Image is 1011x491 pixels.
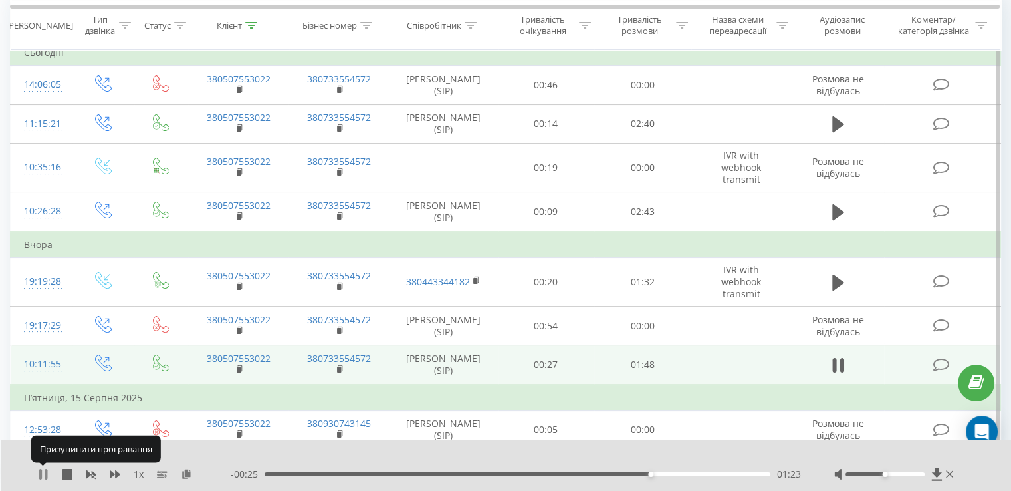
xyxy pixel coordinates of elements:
div: Клієнт [217,19,242,31]
td: 02:43 [594,192,691,232]
div: Accessibility label [648,472,653,477]
a: 380443344182 [406,275,470,288]
span: Розмова не відбулась [812,313,864,338]
a: 380507553022 [207,417,271,430]
div: Open Intercom Messenger [966,416,998,448]
div: Accessibility label [882,472,887,477]
div: 10:35:16 [24,154,59,180]
div: [PERSON_NAME] [6,19,73,31]
td: Вчора [11,232,1001,258]
td: [PERSON_NAME] (SIP) [390,66,498,104]
a: 380507553022 [207,352,271,365]
div: Статус [144,19,171,31]
a: 380733554572 [307,155,371,168]
td: 00:09 [498,192,594,232]
span: 01:23 [777,468,801,481]
td: [PERSON_NAME] (SIP) [390,104,498,143]
span: 1 x [134,468,144,481]
div: Тривалість очікування [510,14,576,37]
td: 00:05 [498,410,594,449]
td: 00:27 [498,345,594,385]
td: 00:14 [498,104,594,143]
div: Аудіозапис розмови [804,14,881,37]
div: Бізнес номер [302,19,357,31]
td: 00:00 [594,307,691,345]
div: 14:06:05 [24,72,59,98]
div: 19:19:28 [24,269,59,295]
a: 380733554572 [307,269,371,282]
a: 380733554572 [307,199,371,212]
a: 380507553022 [207,111,271,124]
a: 380733554572 [307,313,371,326]
a: 380507553022 [207,269,271,282]
div: Тривалість розмови [606,14,673,37]
td: [PERSON_NAME] (SIP) [390,307,498,345]
td: 01:32 [594,257,691,307]
div: Коментар/категорія дзвінка [894,14,972,37]
div: 10:26:28 [24,198,59,224]
td: IVR with webhook transmit [691,143,791,192]
div: Тип дзвінка [84,14,115,37]
div: Співробітник [407,19,461,31]
td: 00:00 [594,410,691,449]
td: П’ятниця, 15 Серпня 2025 [11,385,1001,411]
span: Розмова не відбулась [812,155,864,180]
span: - 00:25 [231,468,265,481]
div: 19:17:29 [24,313,59,339]
td: 02:40 [594,104,691,143]
a: 380507553022 [207,155,271,168]
a: 380507553022 [207,199,271,212]
a: 380733554572 [307,352,371,365]
td: 00:54 [498,307,594,345]
td: IVR with webhook transmit [691,257,791,307]
a: 380507553022 [207,313,271,326]
td: 00:19 [498,143,594,192]
td: [PERSON_NAME] (SIP) [390,410,498,449]
td: [PERSON_NAME] (SIP) [390,192,498,232]
div: Назва схеми переадресації [703,14,773,37]
span: Розмова не відбулась [812,417,864,442]
td: 00:00 [594,143,691,192]
td: [PERSON_NAME] (SIP) [390,345,498,385]
div: 11:15:21 [24,111,59,137]
div: Призупинити програвання [31,436,161,462]
div: 12:53:28 [24,417,59,443]
td: 00:46 [498,66,594,104]
td: 00:00 [594,66,691,104]
td: 00:20 [498,257,594,307]
a: 380733554572 [307,73,371,85]
td: 01:48 [594,345,691,385]
td: Сьогодні [11,39,1001,66]
a: 380930743145 [307,417,371,430]
div: 10:11:55 [24,351,59,377]
a: 380507553022 [207,73,271,85]
span: Розмова не відбулась [812,73,864,97]
a: 380733554572 [307,111,371,124]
